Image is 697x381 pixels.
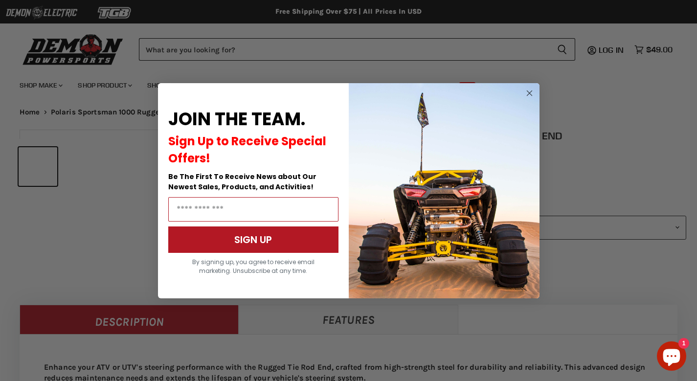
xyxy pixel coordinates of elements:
[192,258,315,275] span: By signing up, you agree to receive email marketing. Unsubscribe at any time.
[168,197,338,222] input: Email Address
[654,341,689,373] inbox-online-store-chat: Shopify online store chat
[168,172,316,192] span: Be The First To Receive News about Our Newest Sales, Products, and Activities!
[349,83,540,298] img: a9095488-b6e7-41ba-879d-588abfab540b.jpeg
[523,87,536,99] button: Close dialog
[168,133,326,166] span: Sign Up to Receive Special Offers!
[168,226,338,253] button: SIGN UP
[168,107,305,132] span: JOIN THE TEAM.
